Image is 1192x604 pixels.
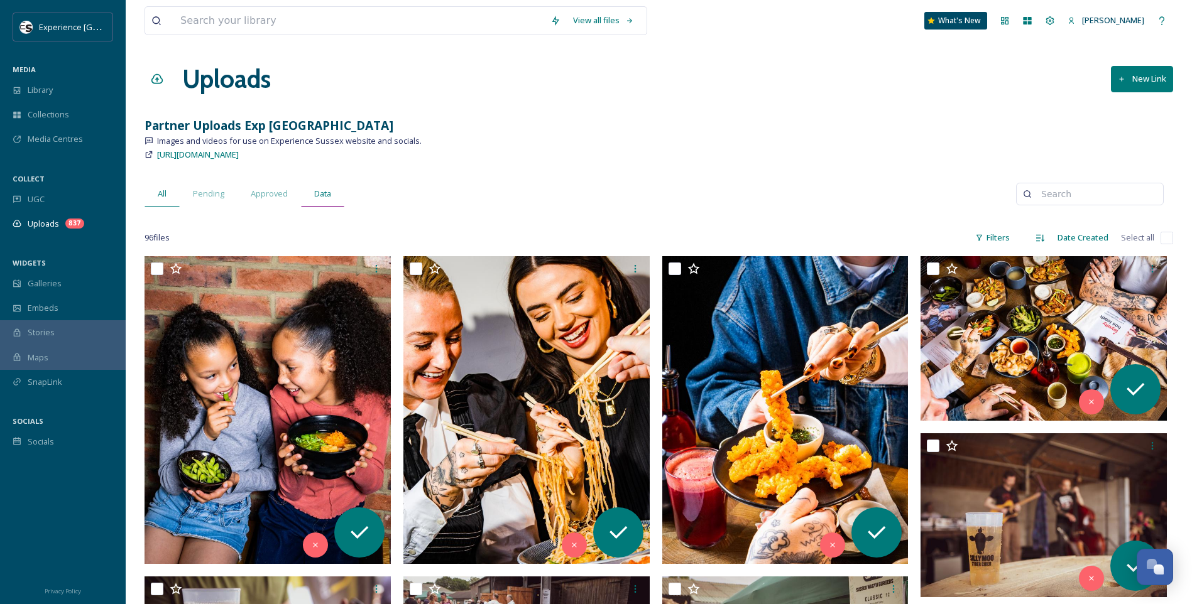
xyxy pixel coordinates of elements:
span: Maps [28,352,48,364]
span: Stories [28,326,55,338]
button: Open Chat [1137,549,1173,585]
a: [PERSON_NAME] [1061,8,1151,33]
span: UGC [28,193,45,205]
span: Galleries [28,278,62,289]
span: Approved [251,188,288,200]
span: Select all [1121,232,1154,244]
span: Uploads [28,218,59,230]
span: Pending [193,188,224,200]
span: MEDIA [13,65,36,74]
span: [PERSON_NAME] [1082,14,1144,26]
a: Privacy Policy [45,583,81,598]
span: [URL][DOMAIN_NAME] [157,149,239,160]
img: WSCC%20ES%20Socials%20Icon%20-%20Secondary%20-%20Black.jpg [20,21,33,33]
span: Images and videos for use on Experience Sussex website and socials. [157,135,422,147]
span: Library [28,84,53,96]
span: Collections [28,109,69,121]
img: ext_1755631191.007444_rachel@trenchmore.co.uk-AB3A7433.jpg [921,433,1167,598]
img: ext_1755646329.899968_leire.fernandez@wagamama.com-Wagamama_Southbank_20thAug_JamesMoyle-28.jpg [921,256,1167,421]
span: 96 file s [145,232,170,244]
span: Embeds [28,302,58,314]
span: SnapLink [28,376,62,388]
img: ext_1755646330.678413_leire.fernandez@wagamama.com-Wagamama_Southbank_20thAug_JamesMoyle-16.jpg [662,256,909,564]
div: Date Created [1051,225,1115,250]
img: ext_1755646373.130857_leire.fernandez@wagamama.com-Wagamama_Southbank_20thAug_JamesMoyle-77.jpg [145,256,391,564]
a: Uploads [182,60,271,98]
span: COLLECT [13,174,45,183]
span: WIDGETS [13,258,46,267]
a: [URL][DOMAIN_NAME] [157,147,239,162]
strong: Partner Uploads Exp [GEOGRAPHIC_DATA] [145,117,393,134]
span: Privacy Policy [45,587,81,595]
a: What's New [924,12,987,30]
div: 837 [65,218,84,229]
span: Data [314,188,331,200]
div: Filters [969,225,1016,250]
span: Socials [28,436,54,448]
button: New Link [1111,66,1173,92]
span: All [158,188,167,200]
input: Search [1035,181,1157,207]
span: Media Centres [28,133,83,145]
img: ext_1755646372.95801_leire.fernandez@wagamama.com-Wagamama_Southbank_20thAug_JamesMoyle-234.jpg [403,256,650,564]
a: View all files [567,8,640,33]
input: Search your library [174,7,544,35]
span: Experience [GEOGRAPHIC_DATA] [39,21,163,33]
span: SOCIALS [13,416,43,426]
